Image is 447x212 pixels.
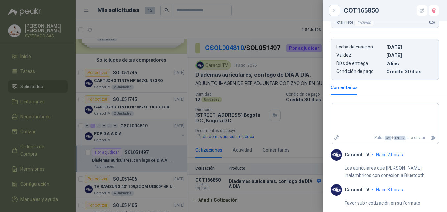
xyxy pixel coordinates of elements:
[331,84,358,91] div: Comentarios
[428,132,439,144] button: Enviar
[345,187,369,192] p: Caracol TV
[376,187,403,192] span: hace 3 horas
[344,5,439,16] div: COT166850
[336,69,384,74] p: Condición de pago
[386,44,434,50] p: [DATE]
[345,152,369,157] p: Caracol TV
[331,184,342,196] img: Company Logo
[385,136,391,140] span: Ctrl
[429,20,435,25] span: 0
[331,149,342,161] img: Company Logo
[331,7,339,14] button: Close
[386,52,434,58] p: [DATE]
[342,132,428,144] p: Pulsa + para enviar
[336,44,384,50] p: Fecha de creación
[345,164,439,179] p: Los auriculares que [PERSON_NAME] inalambricos con conexión a Bluetooth
[335,18,375,26] span: Total Flete
[336,52,384,58] p: Validez
[336,61,384,66] p: Días de entrega
[386,69,434,74] p: Crédito 30 días
[386,61,434,66] p: 2 dias
[394,136,405,140] span: ENTER
[345,200,420,207] p: Favor subir cotización en su formato
[376,152,403,157] span: hace 2 horas
[354,18,374,26] div: Incluido
[431,21,435,24] span: ,00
